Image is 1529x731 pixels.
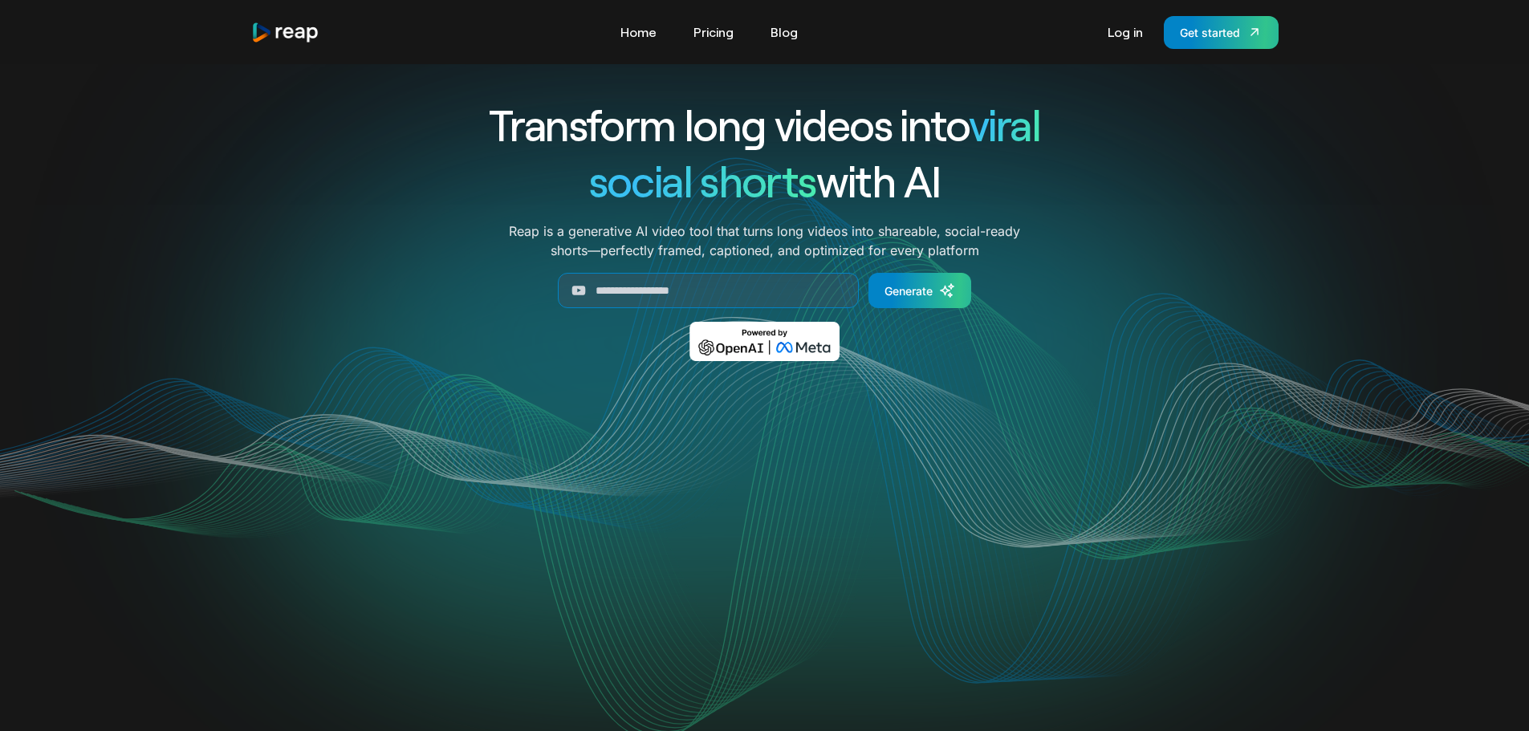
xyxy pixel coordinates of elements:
h1: with AI [431,152,1099,209]
a: Get started [1164,16,1279,49]
a: Blog [762,19,806,45]
div: Get started [1180,24,1240,41]
form: Generate Form [431,273,1099,308]
a: home [251,22,320,43]
span: viral [969,98,1040,150]
div: Generate [884,282,933,299]
a: Generate [868,273,971,308]
h1: Transform long videos into [431,96,1099,152]
a: Log in [1100,19,1151,45]
p: Reap is a generative AI video tool that turns long videos into shareable, social-ready shorts—per... [509,221,1020,260]
img: reap logo [251,22,320,43]
a: Pricing [685,19,742,45]
span: social shorts [589,154,816,206]
a: Home [612,19,665,45]
video: Your browser does not support the video tag. [441,384,1088,708]
img: Powered by OpenAI & Meta [689,322,840,361]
